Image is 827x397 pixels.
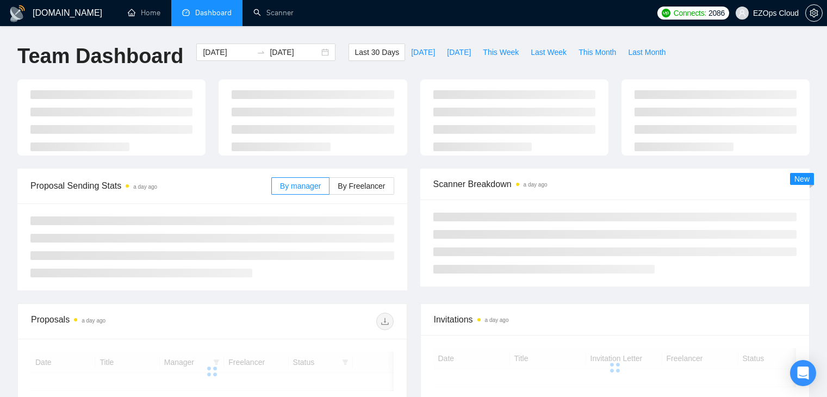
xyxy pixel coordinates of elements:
span: Connects: [674,7,706,19]
span: [DATE] [411,46,435,58]
button: Last 30 Days [349,44,405,61]
button: This Week [477,44,525,61]
span: This Month [579,46,616,58]
span: This Week [483,46,519,58]
img: logo [9,5,26,22]
button: [DATE] [441,44,477,61]
span: Proposal Sending Stats [30,179,271,193]
time: a day ago [524,182,548,188]
span: [DATE] [447,46,471,58]
a: setting [805,9,823,17]
button: Last Month [622,44,671,61]
span: Last Month [628,46,666,58]
h1: Team Dashboard [17,44,183,69]
span: swap-right [257,48,265,57]
span: New [794,175,810,183]
div: Proposals [31,313,212,330]
input: Start date [203,46,252,58]
time: a day ago [485,317,509,323]
span: By Freelancer [338,182,385,190]
span: Scanner Breakdown [433,177,797,191]
span: Dashboard [195,8,232,17]
span: user [738,9,746,17]
button: This Month [573,44,622,61]
span: setting [806,9,822,17]
span: 2086 [708,7,725,19]
span: By manager [280,182,321,190]
input: End date [270,46,319,58]
time: a day ago [82,318,105,324]
span: Invitations [434,313,797,326]
button: setting [805,4,823,22]
a: searchScanner [253,8,294,17]
span: to [257,48,265,57]
div: Open Intercom Messenger [790,360,816,386]
span: Last Week [531,46,567,58]
span: dashboard [182,9,190,16]
button: [DATE] [405,44,441,61]
time: a day ago [133,184,157,190]
span: Last 30 Days [355,46,399,58]
button: Last Week [525,44,573,61]
img: upwork-logo.png [662,9,670,17]
a: homeHome [128,8,160,17]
